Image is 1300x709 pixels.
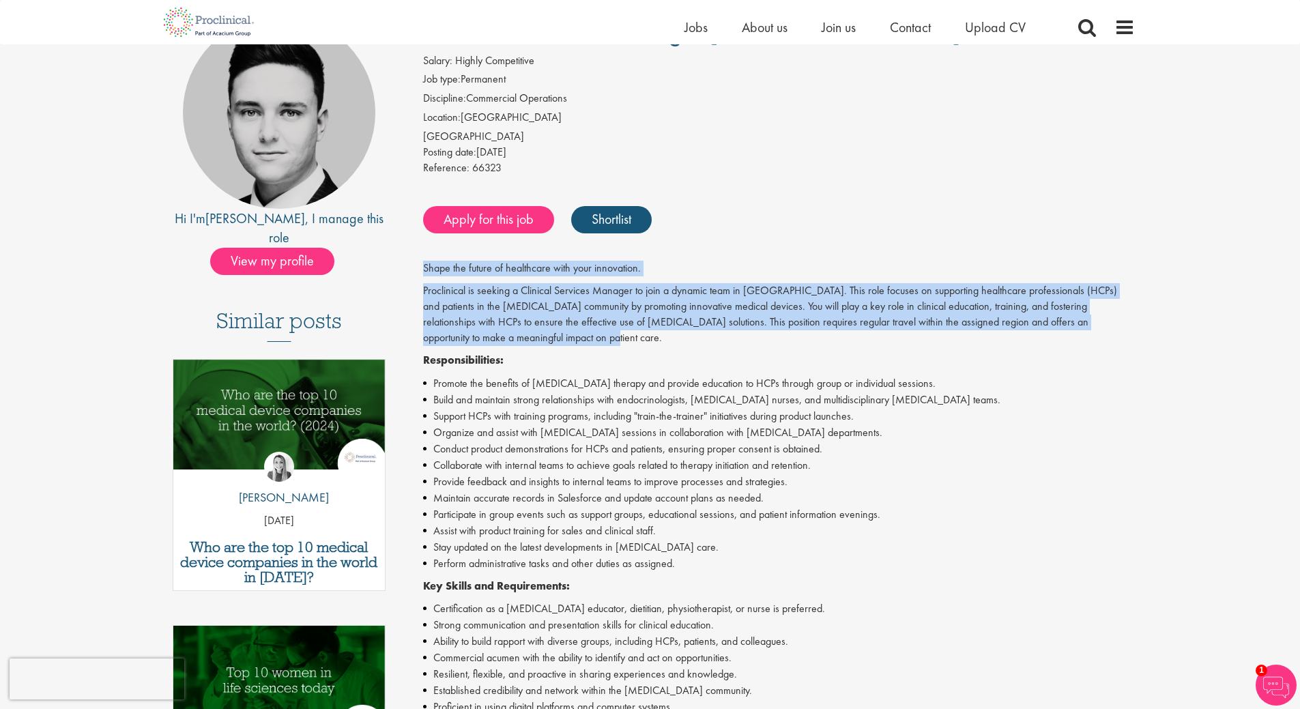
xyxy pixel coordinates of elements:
[423,682,1135,699] li: Established credibility and network within the [MEDICAL_DATA] community.
[173,513,386,529] p: [DATE]
[423,633,1135,650] li: Ability to build rapport with diverse groups, including HCPs, patients, and colleagues.
[183,16,375,209] img: imeage of recruiter Connor Lynes
[423,523,1135,539] li: Assist with product training for sales and clinical staff.
[455,53,534,68] span: Highly Competitive
[423,145,1135,160] div: [DATE]
[571,206,652,233] a: Shortlist
[423,91,1135,110] li: Commercial Operations
[822,18,856,36] a: Join us
[423,474,1135,490] li: Provide feedback and insights to internal teams to improve processes and strategies.
[1256,665,1297,706] img: Chatbot
[173,360,386,469] img: Top 10 Medical Device Companies 2024
[423,206,554,233] a: Apply for this job
[423,555,1135,572] li: Perform administrative tasks and other duties as assigned.
[1256,665,1267,676] span: 1
[423,261,1135,276] p: Shape the future of healthcare with your innovation.
[423,617,1135,633] li: Strong communication and presentation skills for clinical education.
[423,110,461,126] label: Location:
[423,490,1135,506] li: Maintain accurate records in Salesforce and update account plans as needed.
[423,408,1135,424] li: Support HCPs with training programs, including "train-the-trainer" initiatives during product lau...
[229,452,329,513] a: Hannah Burke [PERSON_NAME]
[890,18,931,36] a: Contact
[423,506,1135,523] li: Participate in group events such as support groups, educational sessions, and patient information...
[423,353,504,367] strong: Responsibilities:
[423,601,1135,617] li: Certification as a [MEDICAL_DATA] educator, dietitian, physiotherapist, or nurse is preferred.
[423,129,1135,145] div: [GEOGRAPHIC_DATA]
[423,72,461,87] label: Job type:
[264,452,294,482] img: Hannah Burke
[229,489,329,506] p: [PERSON_NAME]
[423,110,1135,129] li: [GEOGRAPHIC_DATA]
[742,18,788,36] a: About us
[423,424,1135,441] li: Organize and assist with [MEDICAL_DATA] sessions in collaboration with [MEDICAL_DATA] departments.
[423,539,1135,555] li: Stay updated on the latest developments in [MEDICAL_DATA] care.
[423,375,1135,392] li: Promote the benefits of [MEDICAL_DATA] therapy and provide education to HCPs through group or ind...
[423,457,1135,474] li: Collaborate with internal teams to achieve goals related to therapy initiation and retention.
[423,72,1135,91] li: Permanent
[180,540,379,585] a: Who are the top 10 medical device companies in the world in [DATE]?
[166,209,393,248] div: Hi I'm , I manage this role
[423,650,1135,666] li: Commercial acumen with the ability to identify and act on opportunities.
[423,441,1135,457] li: Conduct product demonstrations for HCPs and patients, ensuring proper consent is obtained.
[423,283,1135,345] p: Proclinical is seeking a Clinical Services Manager to join a dynamic team in [GEOGRAPHIC_DATA]. T...
[423,53,452,69] label: Salary:
[10,659,184,699] iframe: reCAPTCHA
[205,209,305,227] a: [PERSON_NAME]
[423,160,470,176] label: Reference:
[210,248,334,275] span: View my profile
[423,579,570,593] strong: Key Skills and Requirements:
[423,91,466,106] label: Discipline:
[965,18,1026,36] a: Upload CV
[684,18,708,36] a: Jobs
[423,145,476,159] span: Posting date:
[173,360,386,480] a: Link to a post
[423,666,1135,682] li: Resilient, flexible, and proactive in sharing experiences and knowledge.
[472,160,502,175] span: 66323
[423,392,1135,408] li: Build and maintain strong relationships with endocrinologists, [MEDICAL_DATA] nurses, and multidi...
[210,250,348,268] a: View my profile
[216,309,342,342] h3: Similar posts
